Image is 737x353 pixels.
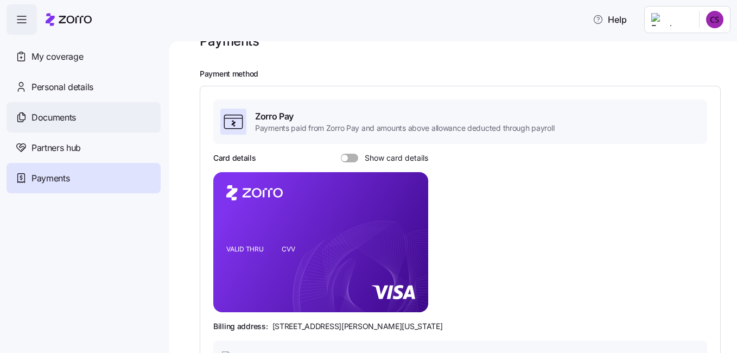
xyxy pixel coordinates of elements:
[31,141,81,155] span: Partners hub
[31,172,69,185] span: Payments
[31,111,76,124] span: Documents
[7,133,161,163] a: Partners hub
[282,245,295,253] tspan: CVV
[31,50,83,64] span: My coverage
[31,80,93,94] span: Personal details
[200,69,722,79] h2: Payment method
[272,321,443,332] span: [STREET_ADDRESS][PERSON_NAME][US_STATE]
[213,321,268,332] span: Billing address:
[358,154,428,162] span: Show card details
[651,13,690,26] img: Employer logo
[255,110,554,123] span: Zorro Pay
[584,9,636,30] button: Help
[213,153,256,163] h3: Card details
[593,13,627,26] span: Help
[7,102,161,133] a: Documents
[226,245,264,253] tspan: VALID THRU
[7,163,161,193] a: Payments
[255,123,554,134] span: Payments paid from Zorro Pay and amounts above allowance deducted through payroll
[7,72,161,102] a: Personal details
[7,41,161,72] a: My coverage
[706,11,723,28] img: 7b41c91316d3e7d766e4d5165405821b
[200,33,259,49] h1: Payments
